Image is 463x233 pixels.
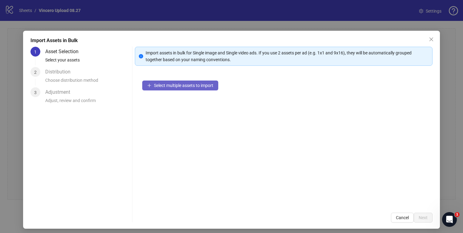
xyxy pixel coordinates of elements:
div: Adjust, review and confirm [45,97,130,108]
iframe: Intercom live chat [442,212,457,227]
div: Import assets in bulk for Single image and Single video ads. If you use 2 assets per ad (e.g. 1x1... [146,49,428,63]
button: Select multiple assets to import [142,81,218,90]
span: info-circle [139,54,143,58]
div: Choose distribution method [45,77,130,87]
span: 2 [34,70,37,75]
span: close [429,37,434,42]
span: Select multiple assets to import [154,83,213,88]
div: Adjustment [45,87,75,97]
div: Distribution [45,67,75,77]
span: Cancel [396,215,409,220]
span: 3 [34,90,37,95]
button: Close [426,34,436,44]
div: Asset Selection [45,47,83,57]
div: Select your assets [45,57,130,67]
span: 1 [455,212,460,217]
span: 1 [34,49,37,54]
button: Cancel [391,213,414,223]
button: Next [414,213,433,223]
span: plus [147,83,151,88]
div: Import Assets in Bulk [30,37,433,44]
